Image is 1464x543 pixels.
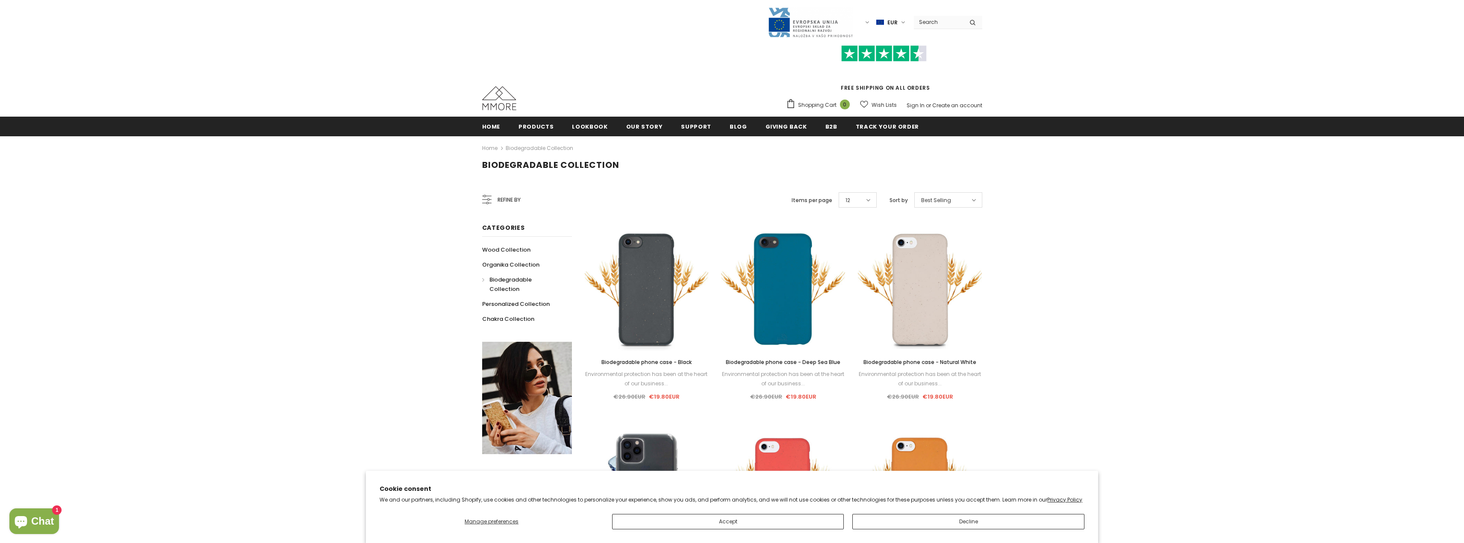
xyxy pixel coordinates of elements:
[506,144,573,152] a: Biodegradable Collection
[601,358,692,366] span: Biodegradable phone case - Black
[856,117,919,136] a: Track your order
[482,246,530,254] span: Wood Collection
[7,508,62,536] inbox-online-store-chat: Shopify online store chat
[798,101,837,109] span: Shopping Cart
[825,123,837,131] span: B2B
[907,102,925,109] a: Sign In
[465,518,518,525] span: Manage preferences
[841,45,927,62] img: Trust Pilot Stars
[681,123,711,131] span: support
[840,100,850,109] span: 0
[482,272,563,296] a: Biodegradable Collection
[649,393,680,401] span: €19.80EUR
[489,276,532,293] span: Biodegradable Collection
[482,123,501,131] span: Home
[926,102,931,109] span: or
[518,123,554,131] span: Products
[721,370,845,388] div: Environmental protection has been at the heart of our business...
[482,143,498,153] a: Home
[482,300,550,308] span: Personalized Collection
[721,358,845,367] a: Biodegradable phone case - Deep Sea Blue
[766,123,807,131] span: Giving back
[914,16,963,28] input: Search Site
[845,196,850,205] span: 12
[518,117,554,136] a: Products
[786,393,816,401] span: €19.80EUR
[768,18,853,26] a: Javni Razpis
[585,358,709,367] a: Biodegradable phone case - Black
[380,484,1084,493] h2: Cookie consent
[681,117,711,136] a: support
[858,358,982,367] a: Biodegradable phone case - Natural White
[482,117,501,136] a: Home
[626,117,663,136] a: Our Story
[792,196,832,205] label: Items per page
[482,159,619,171] span: Biodegradable Collection
[887,393,919,401] span: €26.90EUR
[786,99,854,112] a: Shopping Cart 0
[482,315,534,323] span: Chakra Collection
[612,514,844,529] button: Accept
[932,102,982,109] a: Create an account
[482,311,534,326] a: Chakra Collection
[482,261,539,269] span: Organika Collection
[482,86,516,110] img: MMORE Cases
[860,97,897,112] a: Wish Lists
[922,393,953,401] span: €19.80EUR
[750,393,782,401] span: €26.90EUR
[380,514,604,529] button: Manage preferences
[585,370,709,388] div: Environmental protection has been at the heart of our business...
[613,393,645,401] span: €26.90EUR
[858,370,982,388] div: Environmental protection has been at the heart of our business...
[482,242,530,257] a: Wood Collection
[890,196,908,205] label: Sort by
[852,514,1084,529] button: Decline
[825,117,837,136] a: B2B
[482,223,525,232] span: Categories
[786,49,982,91] span: FREE SHIPPING ON ALL ORDERS
[921,196,951,205] span: Best Selling
[482,296,550,311] a: Personalized Collection
[1047,496,1082,503] a: Privacy Policy
[498,195,521,205] span: Refine by
[626,123,663,131] span: Our Story
[482,257,539,272] a: Organika Collection
[887,18,898,27] span: EUR
[872,101,897,109] span: Wish Lists
[766,117,807,136] a: Giving back
[572,123,607,131] span: Lookbook
[856,123,919,131] span: Track your order
[768,7,853,38] img: Javni Razpis
[786,62,982,84] iframe: Customer reviews powered by Trustpilot
[730,117,747,136] a: Blog
[380,496,1084,503] p: We and our partners, including Shopify, use cookies and other technologies to personalize your ex...
[726,358,840,366] span: Biodegradable phone case - Deep Sea Blue
[572,117,607,136] a: Lookbook
[730,123,747,131] span: Blog
[863,358,976,366] span: Biodegradable phone case - Natural White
